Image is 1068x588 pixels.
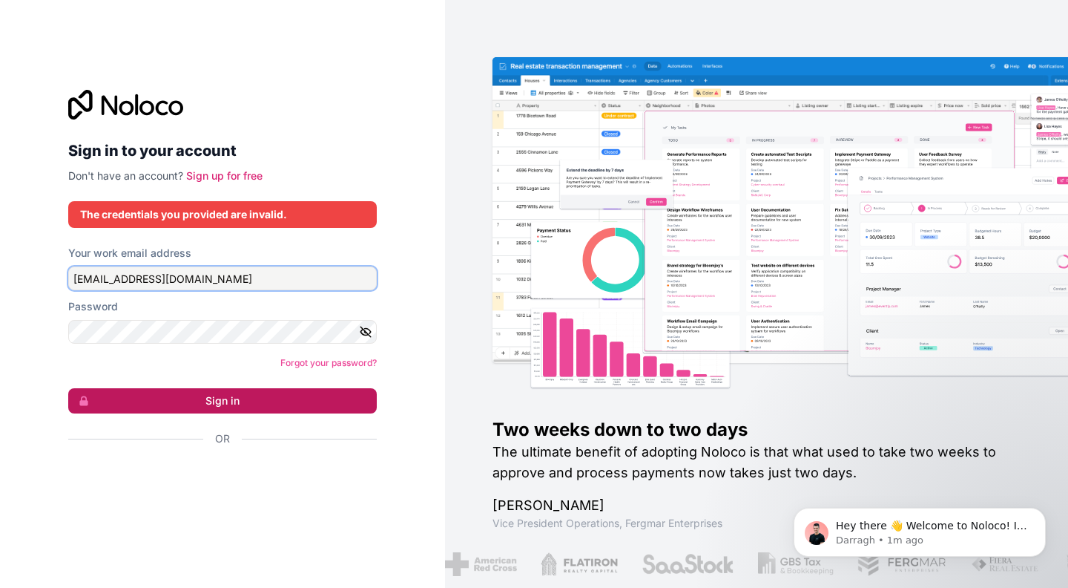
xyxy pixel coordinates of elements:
[635,552,728,576] img: /assets/saastock-C6Zbiodz.png
[492,418,1021,442] h1: Two weeks down to two days
[186,169,263,182] a: Sign up for free
[68,137,377,164] h2: Sign in to your account
[215,431,230,446] span: Or
[771,477,1068,581] iframe: Intercom notifications message
[68,388,377,414] button: Sign in
[68,246,191,261] label: Your work email address
[751,552,827,576] img: /assets/gbstax-C-GtDUiK.png
[534,552,611,576] img: /assets/flatiron-C8eUkumj.png
[68,267,377,290] input: Email address
[492,516,1021,531] h1: Vice President Operations , Fergmar Enterprises
[80,207,365,222] div: The credentials you provided are invalid.
[61,463,372,495] iframe: Sign in with Google Button
[68,320,377,344] input: Password
[492,442,1021,483] h2: The ultimate benefit of adopting Noloco is that what used to take two weeks to approve and proces...
[438,552,510,576] img: /assets/american-red-cross-BAupjrZR.png
[68,169,183,182] span: Don't have an account?
[68,299,118,314] label: Password
[280,357,377,368] a: Forgot your password?
[492,495,1021,516] h1: [PERSON_NAME]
